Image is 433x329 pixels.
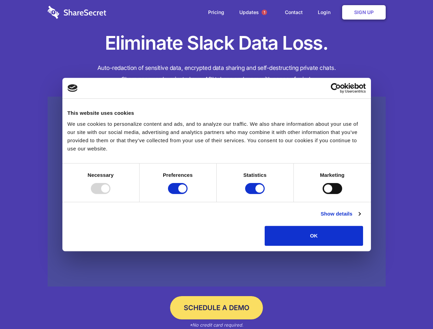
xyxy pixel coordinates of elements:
em: *No credit card required. [190,322,243,328]
a: Show details [321,210,360,218]
a: Usercentrics Cookiebot - opens in a new window [306,83,366,93]
strong: Preferences [163,172,193,178]
strong: Statistics [243,172,267,178]
a: Login [311,2,341,23]
a: Wistia video thumbnail [48,97,386,287]
h4: Auto-redaction of sensitive data, encrypted data sharing and self-destructing private chats. Shar... [48,62,386,85]
h1: Eliminate Slack Data Loss. [48,31,386,56]
span: 1 [262,10,267,15]
button: OK [265,226,363,246]
strong: Necessary [88,172,114,178]
a: Sign Up [342,5,386,20]
img: logo [68,84,78,92]
a: Schedule a Demo [170,296,263,319]
a: Contact [278,2,310,23]
div: We use cookies to personalize content and ads, and to analyze our traffic. We also share informat... [68,120,366,153]
img: logo-wordmark-white-trans-d4663122ce5f474addd5e946df7df03e33cb6a1c49d2221995e7729f52c070b2.svg [48,6,106,19]
div: This website uses cookies [68,109,366,117]
strong: Marketing [320,172,345,178]
a: Pricing [201,2,231,23]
